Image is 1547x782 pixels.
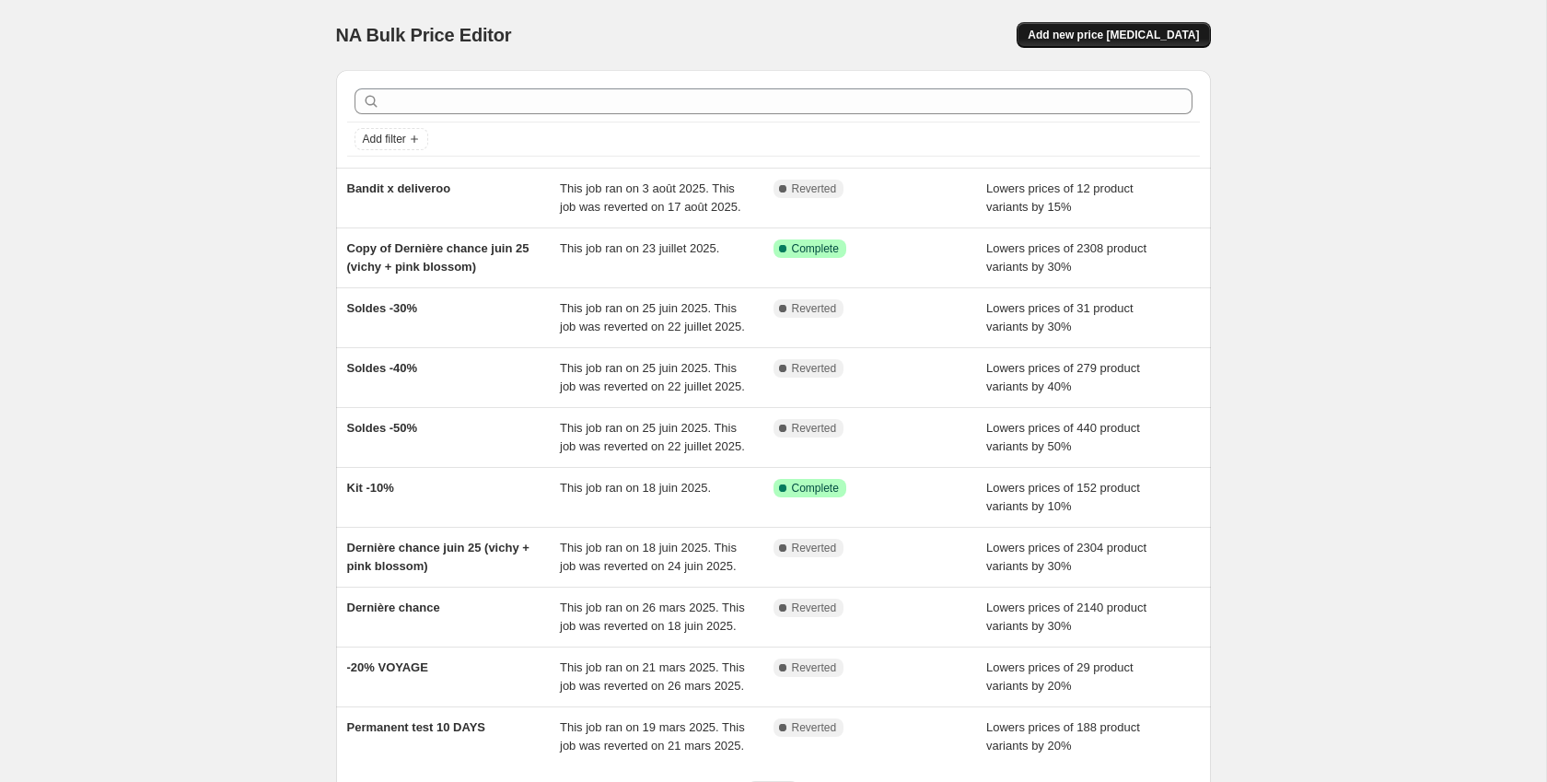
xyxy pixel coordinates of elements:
[986,660,1134,693] span: Lowers prices of 29 product variants by 20%
[347,181,451,195] span: Bandit x deliveroo
[560,481,711,495] span: This job ran on 18 juin 2025.
[986,601,1146,633] span: Lowers prices of 2140 product variants by 30%
[560,361,745,393] span: This job ran on 25 juin 2025. This job was reverted on 22 juillet 2025.
[986,541,1146,573] span: Lowers prices of 2304 product variants by 30%
[347,421,418,435] span: Soldes -50%
[986,181,1134,214] span: Lowers prices of 12 product variants by 15%
[347,301,418,315] span: Soldes -30%
[986,361,1140,393] span: Lowers prices of 279 product variants by 40%
[792,301,837,316] span: Reverted
[560,241,719,255] span: This job ran on 23 juillet 2025.
[986,241,1146,274] span: Lowers prices of 2308 product variants by 30%
[560,601,745,633] span: This job ran on 26 mars 2025. This job was reverted on 18 juin 2025.
[986,301,1134,333] span: Lowers prices of 31 product variants by 30%
[560,541,737,573] span: This job ran on 18 juin 2025. This job was reverted on 24 juin 2025.
[347,660,428,674] span: -20% VOYAGE
[347,241,529,274] span: Copy of Dernière chance juin 25 (vichy + pink blossom)
[560,720,745,753] span: This job ran on 19 mars 2025. This job was reverted on 21 mars 2025.
[792,481,839,496] span: Complete
[560,301,745,333] span: This job ran on 25 juin 2025. This job was reverted on 22 juillet 2025.
[347,541,529,573] span: Dernière chance juin 25 (vichy + pink blossom)
[792,720,837,735] span: Reverted
[347,601,440,614] span: Dernière chance
[560,181,741,214] span: This job ran on 3 août 2025. This job was reverted on 17 août 2025.
[792,181,837,196] span: Reverted
[792,421,837,436] span: Reverted
[1028,28,1199,42] span: Add new price [MEDICAL_DATA]
[986,720,1140,753] span: Lowers prices of 188 product variants by 20%
[363,132,406,146] span: Add filter
[792,241,839,256] span: Complete
[986,421,1140,453] span: Lowers prices of 440 product variants by 50%
[1017,22,1210,48] button: Add new price [MEDICAL_DATA]
[792,541,837,555] span: Reverted
[560,421,745,453] span: This job ran on 25 juin 2025. This job was reverted on 22 juillet 2025.
[560,660,745,693] span: This job ran on 21 mars 2025. This job was reverted on 26 mars 2025.
[347,720,486,734] span: Permanent test 10 DAYS
[792,660,837,675] span: Reverted
[355,128,428,150] button: Add filter
[986,481,1140,513] span: Lowers prices of 152 product variants by 10%
[347,361,418,375] span: Soldes -40%
[336,25,512,45] span: NA Bulk Price Editor
[792,361,837,376] span: Reverted
[347,481,394,495] span: Kit -10%
[792,601,837,615] span: Reverted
